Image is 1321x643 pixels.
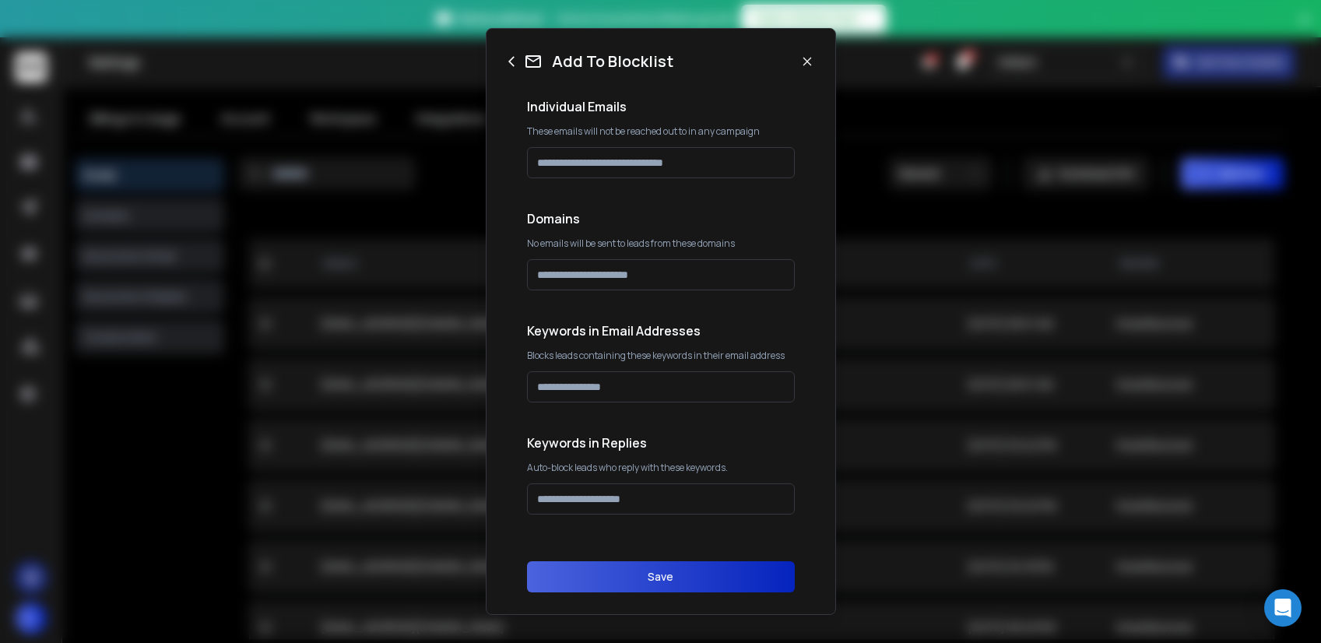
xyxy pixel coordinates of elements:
[527,97,795,116] h1: Individual Emails
[527,209,795,228] h1: Domains
[527,350,795,362] p: Blocks leads containing these keywords in their email address
[527,462,795,474] p: Auto-block leads who reply with these keywords.
[527,434,795,452] h1: Keywords in Replies
[527,321,795,340] h1: Keywords in Email Addresses
[1264,589,1302,627] div: Open Intercom Messenger
[527,561,795,592] button: Save
[527,237,795,250] p: No emails will be sent to leads from these domains
[527,125,795,138] p: These emails will not be reached out to in any campaign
